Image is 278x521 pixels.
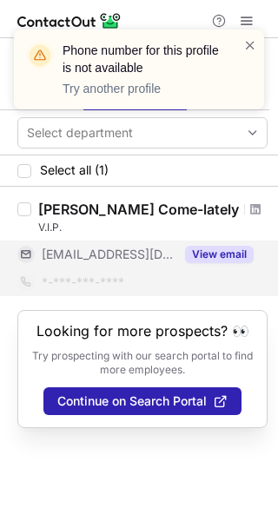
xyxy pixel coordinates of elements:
[40,163,109,177] span: Select all (1)
[26,42,54,69] img: warning
[57,394,207,408] span: Continue on Search Portal
[63,80,222,97] p: Try another profile
[42,247,175,262] span: [EMAIL_ADDRESS][DOMAIN_NAME]
[185,246,254,263] button: Reveal Button
[38,201,239,218] div: [PERSON_NAME] Come-lately
[43,387,242,415] button: Continue on Search Portal
[38,220,268,235] div: V.I.P.
[17,10,122,31] img: ContactOut v5.3.10
[63,42,222,76] header: Phone number for this profile is not available
[36,323,249,339] header: Looking for more prospects? 👀
[30,349,255,377] p: Try prospecting with our search portal to find more employees.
